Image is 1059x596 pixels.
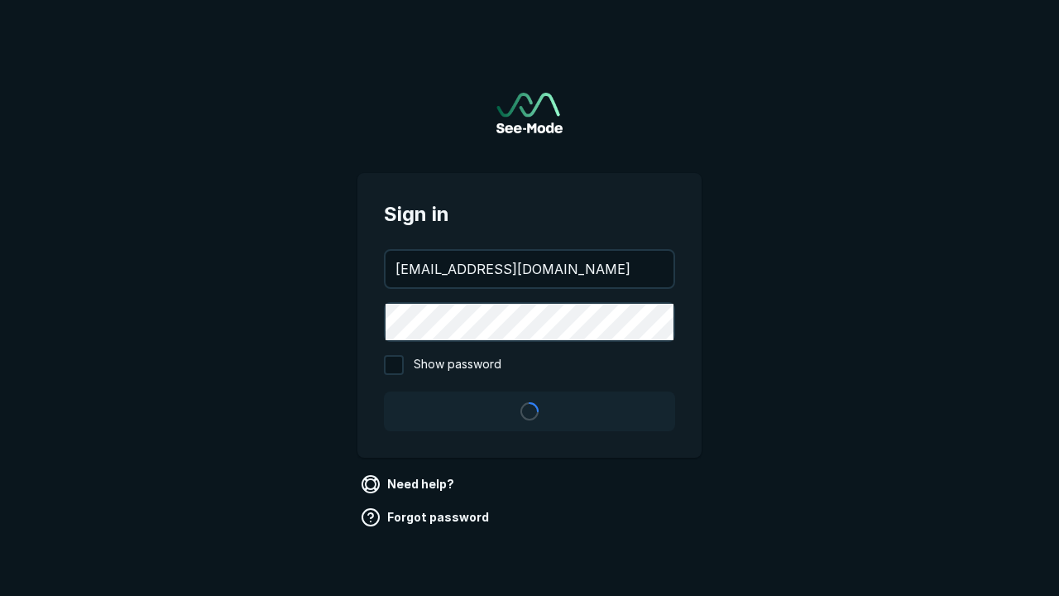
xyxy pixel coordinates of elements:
a: Go to sign in [496,93,563,133]
span: Sign in [384,199,675,229]
a: Need help? [357,471,461,497]
input: your@email.com [386,251,673,287]
span: Show password [414,355,501,375]
a: Forgot password [357,504,496,531]
img: See-Mode Logo [496,93,563,133]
